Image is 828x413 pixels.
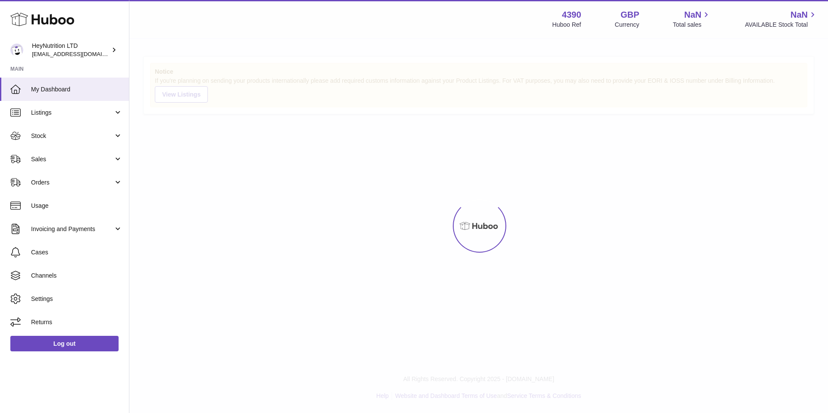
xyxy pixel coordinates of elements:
span: Returns [31,318,122,326]
span: My Dashboard [31,85,122,94]
span: Channels [31,272,122,280]
span: Invoicing and Payments [31,225,113,233]
div: Currency [615,21,640,29]
span: Listings [31,109,113,117]
span: Settings [31,295,122,303]
span: Total sales [673,21,711,29]
span: Orders [31,178,113,187]
a: NaN Total sales [673,9,711,29]
strong: 4390 [562,9,581,21]
a: Log out [10,336,119,351]
span: NaN [790,9,808,21]
span: Usage [31,202,122,210]
span: Sales [31,155,113,163]
div: Huboo Ref [552,21,581,29]
span: AVAILABLE Stock Total [745,21,818,29]
span: [EMAIL_ADDRESS][DOMAIN_NAME] [32,50,127,57]
span: Stock [31,132,113,140]
span: NaN [684,9,701,21]
strong: GBP [621,9,639,21]
span: Cases [31,248,122,257]
img: info@heynutrition.com [10,44,23,56]
a: NaN AVAILABLE Stock Total [745,9,818,29]
div: HeyNutrition LTD [32,42,110,58]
